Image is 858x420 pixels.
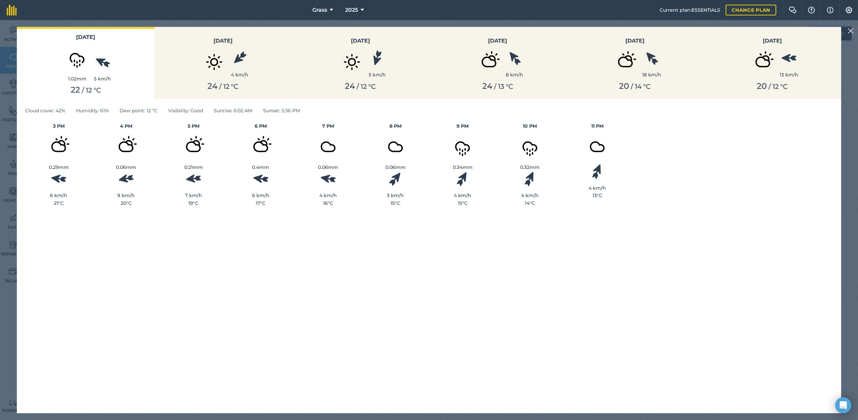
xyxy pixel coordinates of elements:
[320,173,336,184] img: svg%3e
[570,81,700,91] div: / ° C
[51,173,67,184] img: svg%3e
[118,173,134,184] img: svg%3e
[93,122,160,130] h4: 4 PM
[160,164,227,171] div: 0.21 mm
[311,130,345,164] img: svg+xml;base64,PD94bWwgdmVyc2lvbj0iMS4wIiBlbmNvZGluZz0idXRmLTgiPz4KPCEtLSBHZW5lcmF0b3I6IEFkb2JlIE...
[564,192,631,199] div: 13 ° C
[379,130,412,164] img: svg+xml;base64,PD94bWwgdmVyc2lvbj0iMS4wIiBlbmNvZGluZz0idXRmLTgiPz4KPCEtLSBHZW5lcmF0b3I6IEFkb2JlIE...
[160,199,227,207] div: 19 ° C
[177,130,210,164] img: svg+xml;base64,PD94bWwgdmVyc2lvbj0iMS4wIiBlbmNvZGluZz0idXRmLTgiPz4KPCEtLSBHZW5lcmF0b3I6IEFkb2JlIE...
[609,45,642,79] img: svg+xml;base64,PD94bWwgdmVyc2lvbj0iMS4wIiBlbmNvZGluZz0idXRmLTgiPz4KPCEtLSBHZW5lcmF0b3I6IEFkb2JlIE...
[703,27,841,99] button: [DATE]13 km/h20 / 12 °C
[227,164,294,171] div: 0.4 mm
[446,130,479,164] img: svg+xml;base64,PD94bWwgdmVyc2lvbj0iMS4wIiBlbmNvZGluZz0idXRmLTgiPz4KPCEtLSBHZW5lcmF0b3I6IEFkb2JlIE...
[506,71,523,78] div: 8 km/h
[496,192,564,199] div: 4 km/h
[214,107,252,114] span: Sunrise : 6:02 AM
[369,71,386,78] div: 5 km/h
[7,5,17,15] img: fieldmargin Logo
[619,81,629,91] span: 20
[827,6,834,14] img: svg+xml;base64,PHN2ZyB4bWxucz0iaHR0cDovL3d3dy53My5vcmcvMjAwMC9zdmciIHdpZHRoPSIxNyIgaGVpZ2h0PSIxNy...
[345,81,355,91] span: 24
[294,164,362,171] div: 0.06 mm
[109,130,143,164] img: svg+xml;base64,PD94bWwgdmVyc2lvbj0iMS4wIiBlbmNvZGluZz0idXRmLTgiPz4KPCEtLSBHZW5lcmF0b3I6IEFkb2JlIE...
[789,7,797,13] img: Two speech bubbles overlapping with the left bubble in the forefront
[207,81,218,91] span: 24
[429,27,566,99] button: [DATE]8 km/h24 / 13 °C
[361,82,367,91] span: 12
[429,122,496,130] h4: 9 PM
[472,45,506,79] img: svg+xml;base64,PD94bWwgdmVyc2lvbj0iMS4wIiBlbmNvZGluZz0idXRmLTgiPz4KPCEtLSBHZW5lcmF0b3I6IEFkb2JlIE...
[496,199,564,207] div: 14 ° C
[25,192,93,199] div: 6 km/h
[294,122,362,130] h4: 7 PM
[643,50,660,67] img: svg%3e
[433,81,562,91] div: / ° C
[726,5,776,15] a: Change plan
[25,199,93,207] div: 21 ° C
[513,130,547,164] img: svg+xml;base64,PD94bWwgdmVyc2lvbj0iMS4wIiBlbmNvZGluZz0idXRmLTgiPz4KPCEtLSBHZW5lcmF0b3I6IEFkb2JlIE...
[93,192,160,199] div: 9 km/h
[482,81,492,91] span: 24
[185,174,201,184] img: svg%3e
[231,50,249,66] img: svg%3e
[227,122,294,130] h4: 6 PM
[566,27,704,99] button: [DATE]18 km/h20 / 14 °C
[294,192,362,199] div: 4 km/h
[76,107,109,114] span: Humidity : 61%
[227,192,294,199] div: 6 km/h
[845,7,853,13] img: A cog icon
[781,54,797,62] img: svg%3e
[21,33,150,42] h3: [DATE]
[93,199,160,207] div: 20 ° C
[590,163,604,180] img: svg%3e
[25,122,93,130] h4: 3 PM
[708,37,837,45] h3: [DATE]
[160,192,227,199] div: 7 km/h
[231,71,248,78] div: 4 km/h
[429,199,496,207] div: 15 ° C
[294,199,362,207] div: 16 ° C
[429,164,496,171] div: 0.34 mm
[362,192,429,199] div: 3 km/h
[296,37,425,45] h3: [DATE]
[25,164,93,171] div: 0.29 mm
[94,55,111,69] img: svg%3e
[160,122,227,130] h4: 5 PM
[159,81,288,91] div: / ° C
[746,45,780,79] img: svg+xml;base64,PD94bWwgdmVyc2lvbj0iMS4wIiBlbmNvZGluZz0idXRmLTgiPz4KPCEtLSBHZW5lcmF0b3I6IEFkb2JlIE...
[387,170,404,187] img: svg%3e
[345,6,358,14] span: 2025
[708,81,837,91] div: / ° C
[564,184,631,192] div: 4 km/h
[773,82,779,91] span: 12
[292,27,429,99] button: [DATE]5 km/h24 / 12 °C
[807,7,815,13] img: A question mark icon
[429,192,496,199] div: 4 km/h
[642,71,661,78] div: 18 km/h
[523,170,537,188] img: svg%3e
[93,164,160,171] div: 0.06 mm
[780,71,798,78] div: 13 km/h
[496,164,564,171] div: 0.32 mm
[498,82,504,91] span: 13
[21,85,150,95] div: / ° C
[252,173,269,184] img: svg%3e
[296,81,425,91] div: / ° C
[120,107,158,114] span: Dew point : 12 ° C
[848,27,854,35] img: svg+xml;base64,PHN2ZyB4bWxucz0iaHR0cDovL3d3dy53My5vcmcvMjAwMC9zdmciIHdpZHRoPSIyMiIgaGVpZ2h0PSIzMC...
[362,199,429,207] div: 15 ° C
[60,42,94,75] img: svg+xml;base64,PD94bWwgdmVyc2lvbj0iMS4wIiBlbmNvZGluZz0idXRmLTgiPz4KPCEtLSBHZW5lcmF0b3I6IEFkb2JlIE...
[263,107,300,114] span: Sunset : 5:36 PM
[227,199,294,207] div: 17 ° C
[168,107,203,114] span: Visibility : Good
[71,85,80,95] span: 22
[433,37,562,45] h3: [DATE]
[155,27,292,99] button: [DATE]4 km/h24 / 12 °C
[159,37,288,45] h3: [DATE]
[580,130,614,164] img: svg+xml;base64,PD94bWwgdmVyc2lvbj0iMS4wIiBlbmNvZGluZz0idXRmLTgiPz4KPCEtLSBHZW5lcmF0b3I6IEFkb2JlIE...
[835,397,851,413] div: Open Intercom Messenger
[635,82,641,91] span: 14
[335,45,369,79] img: svg+xml;base64,PD94bWwgdmVyc2lvbj0iMS4wIiBlbmNvZGluZz0idXRmLTgiPz4KPCEtLSBHZW5lcmF0b3I6IEFkb2JlIE...
[94,75,111,82] div: 5 km/h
